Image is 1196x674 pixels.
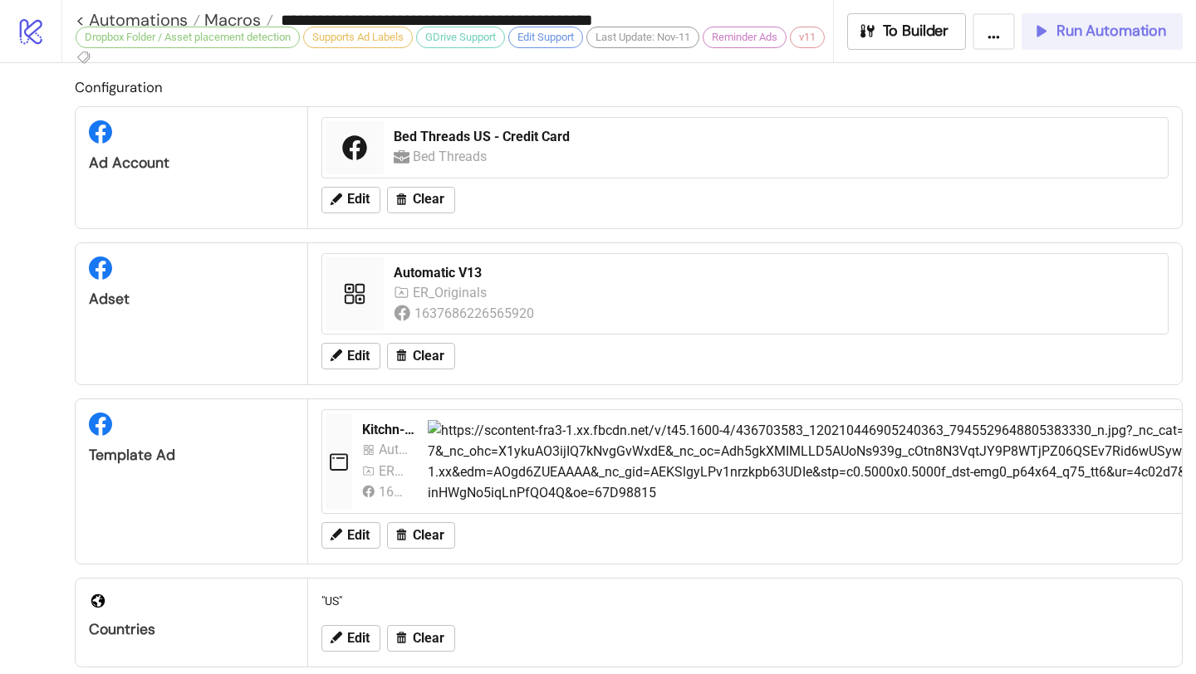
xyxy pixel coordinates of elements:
[347,528,370,543] span: Edit
[413,192,444,207] span: Clear
[89,154,294,173] div: Ad Account
[413,528,444,543] span: Clear
[703,27,787,48] div: Reminder Ads
[387,343,455,369] button: Clear
[1056,22,1166,41] span: Run Automation
[1022,13,1183,50] button: Run Automation
[362,421,414,439] div: Kitchn-Template-New
[379,481,409,502] div: 1637686226565920
[315,585,1175,617] div: "US"
[303,27,413,48] div: Supports Ad Labels
[387,625,455,652] button: Clear
[89,446,294,465] div: Template Ad
[847,13,967,50] button: To Builder
[883,22,949,41] span: To Builder
[973,13,1015,50] button: ...
[394,128,1158,146] div: Bed Threads US - Credit Card
[347,349,370,364] span: Edit
[413,349,444,364] span: Clear
[321,343,380,369] button: Edit
[508,27,583,48] div: Edit Support
[321,522,380,549] button: Edit
[394,264,1158,282] div: Automatic V13
[413,631,444,646] span: Clear
[200,9,261,31] span: Macros
[347,631,370,646] span: Edit
[413,282,491,303] div: ER_Originals
[75,76,1183,98] h2: Configuration
[89,290,294,309] div: Adset
[76,12,200,28] a: < Automations
[321,625,380,652] button: Edit
[586,27,699,48] div: Last Update: Nov-11
[379,439,409,460] div: Automatic V1
[414,303,537,324] div: 1637686226565920
[790,27,825,48] div: v11
[89,620,294,639] div: Countries
[76,27,300,48] div: Dropbox Folder / Asset placement detection
[347,192,370,207] span: Edit
[416,27,505,48] div: GDrive Support
[321,187,380,213] button: Edit
[200,12,273,28] a: Macros
[379,461,409,481] div: ER_Originals [2024]
[413,146,491,167] div: Bed Threads
[387,187,455,213] button: Clear
[387,522,455,549] button: Clear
